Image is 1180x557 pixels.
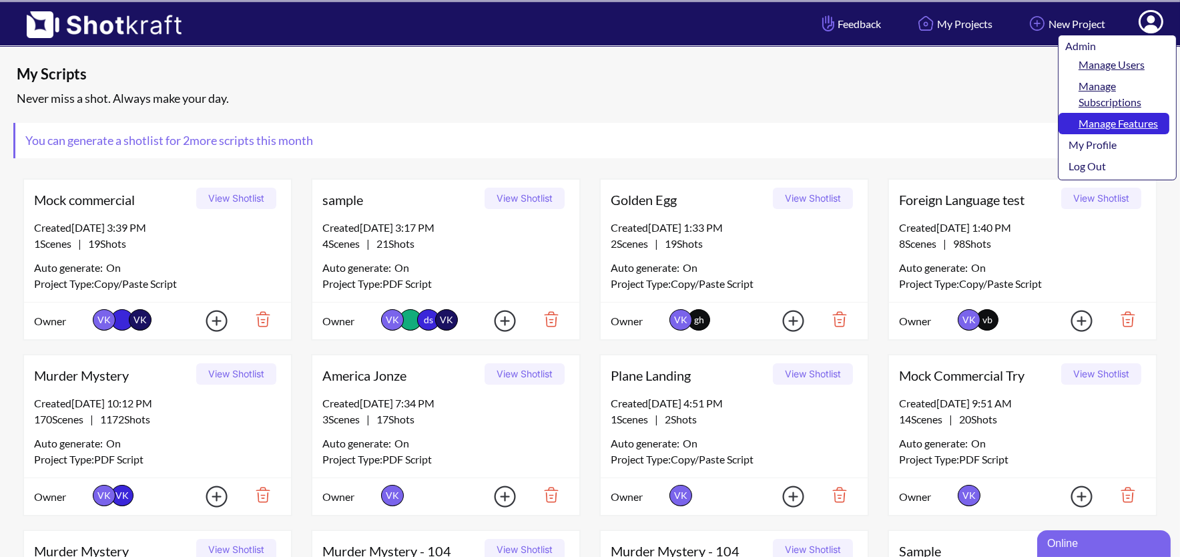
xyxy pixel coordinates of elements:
span: Foreign Language test [899,190,1057,210]
a: My Profile [1059,134,1169,156]
a: Manage Features [1059,113,1169,134]
button: View Shotlist [485,188,565,209]
button: View Shotlist [196,363,276,385]
div: Created [DATE] 1:33 PM [611,220,858,236]
span: VK [435,309,458,331]
span: 17 Shots [370,413,414,425]
div: Project Type: Copy/Paste Script [611,451,858,468]
span: 8 Scenes [899,237,943,250]
span: VK [669,485,692,506]
span: Auto generate: [34,435,106,451]
span: 4 Scenes [322,237,366,250]
span: Owner [322,313,378,329]
span: | [34,411,150,427]
span: VK [129,309,152,331]
span: 14 Scenes [899,413,949,425]
span: sample [322,190,480,210]
span: | [899,236,991,252]
a: Manage Subscriptions [1059,75,1169,113]
span: Mock Commercial Try [899,365,1057,385]
div: Never miss a shot. Always make your day. [13,87,1173,110]
span: 1 Scenes [34,237,78,250]
img: Add Icon [762,482,808,512]
div: Created [DATE] 7:34 PM [322,395,569,411]
span: 2 Shots [658,413,697,425]
img: Trash Icon [812,308,858,331]
span: ds [417,309,440,331]
span: VK [958,309,980,331]
span: | [899,411,997,427]
span: VK [669,309,692,331]
img: Add Icon [762,306,808,336]
div: Created [DATE] 1:40 PM [899,220,1146,236]
span: Mock commercial [34,190,192,210]
img: Add Icon [1026,12,1049,35]
div: Created [DATE] 3:17 PM [322,220,569,236]
img: Trash Icon [235,484,281,506]
a: Log Out [1059,156,1169,177]
span: VK [381,309,404,331]
img: Trash Icon [1100,484,1146,506]
span: My Scripts [17,64,882,84]
span: Auto generate: [322,260,394,276]
span: On [394,435,409,451]
span: You can generate a shotlist for [15,123,323,158]
span: Auto generate: [34,260,106,276]
a: My Projects [904,6,1002,41]
span: Feedback [819,16,881,31]
img: Add Icon [473,306,520,336]
button: View Shotlist [773,363,853,385]
span: gh [694,314,704,325]
a: Manage Users [1059,54,1169,75]
button: View Shotlist [196,188,276,209]
a: New Project [1016,6,1115,41]
img: Trash Icon [523,308,569,331]
span: Auto generate: [611,260,683,276]
div: Created [DATE] 4:51 PM [611,395,858,411]
img: Trash Icon [812,484,858,506]
span: VK [93,485,115,506]
span: On [683,260,697,276]
span: Auto generate: [611,435,683,451]
img: Trash Icon [235,308,281,331]
div: Project Type: Copy/Paste Script [899,276,1146,292]
span: Auto generate: [899,435,971,451]
img: Add Icon [1050,306,1097,336]
span: 2 Scenes [611,237,655,250]
span: | [611,236,703,252]
span: Owner [611,489,666,505]
div: Project Type: PDF Script [34,451,281,468]
button: View Shotlist [485,363,565,385]
div: Project Type: PDF Script [322,451,569,468]
span: Golden Egg [611,190,768,210]
span: | [34,236,126,252]
span: 3 Scenes [322,413,366,425]
span: On [971,435,986,451]
span: VK [381,485,404,506]
button: View Shotlist [1061,188,1141,209]
button: View Shotlist [1061,363,1141,385]
span: 1 Scenes [611,413,655,425]
span: Owner [34,489,89,505]
span: vb [982,314,992,325]
span: VK [111,485,133,506]
img: Add Icon [1050,482,1097,512]
span: Auto generate: [899,260,971,276]
span: Plane Landing [611,365,768,385]
div: Created [DATE] 9:51 AM [899,395,1146,411]
span: America Jonze [322,365,480,385]
div: Created [DATE] 3:39 PM [34,220,281,236]
span: On [106,260,121,276]
span: 98 Shots [946,237,991,250]
span: On [971,260,986,276]
iframe: chat widget [1037,528,1173,557]
span: Owner [899,313,954,329]
div: Created [DATE] 10:12 PM [34,395,281,411]
span: | [322,411,414,427]
span: 170 Scenes [34,413,90,425]
span: Owner [34,313,89,329]
span: 2 more scripts this month [181,133,313,148]
img: Trash Icon [523,484,569,506]
img: Add Icon [473,482,520,512]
